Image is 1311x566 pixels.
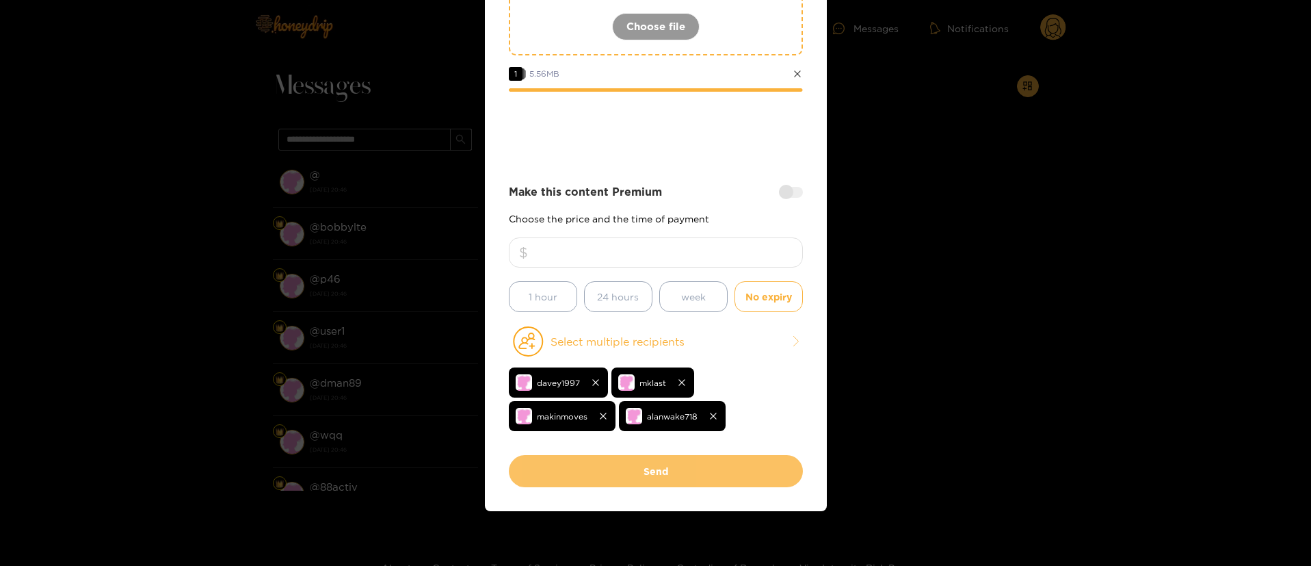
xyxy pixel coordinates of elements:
strong: Make this content Premium [509,184,662,200]
img: no-avatar.png [618,374,635,391]
p: Choose the price and the time of payment [509,214,803,224]
span: davey1997 [537,375,580,391]
img: no-avatar.png [516,408,532,424]
button: Send [509,455,803,487]
span: mklast [639,375,666,391]
span: makinmoves [537,409,587,424]
span: No expiry [745,289,792,305]
button: 1 hour [509,281,577,312]
button: Select multiple recipients [509,326,803,357]
button: 24 hours [584,281,652,312]
button: week [659,281,728,312]
span: week [681,289,706,305]
img: no-avatar.png [516,374,532,391]
span: alanwake718 [647,409,698,424]
span: 1 hour [529,289,557,305]
span: 5.56 MB [529,69,559,78]
button: No expiry [734,281,803,312]
button: Choose file [612,13,700,40]
img: no-avatar.png [626,408,642,424]
span: 24 hours [597,289,639,305]
span: 1 [509,67,522,81]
